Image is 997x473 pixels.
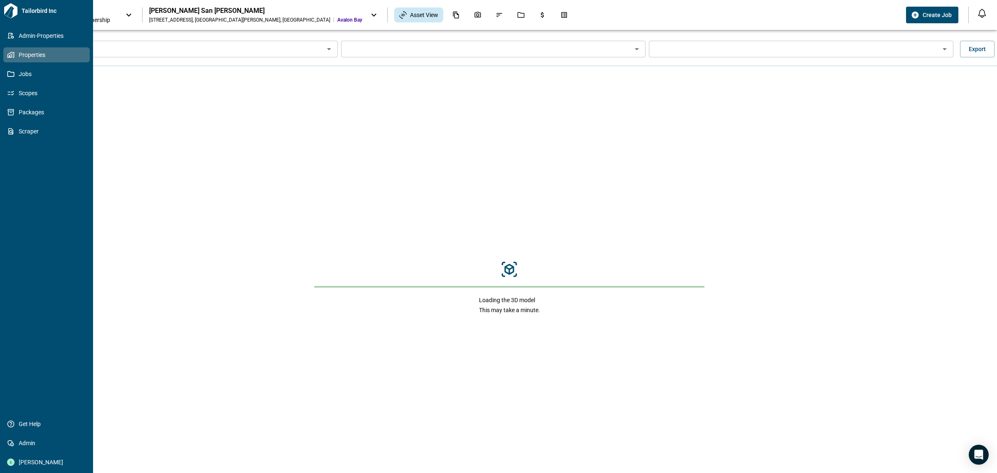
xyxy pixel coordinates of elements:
a: Admin [3,436,90,451]
a: Jobs [3,67,90,81]
button: Open [939,43,950,55]
a: Properties [3,47,90,62]
a: Scraper [3,124,90,139]
span: Export [969,45,986,53]
button: Export [960,41,995,57]
div: Photos [469,8,486,22]
span: Tailorbird Inc [18,7,90,15]
a: Scopes [3,86,90,101]
span: [PERSON_NAME] [15,458,82,466]
div: Jobs [512,8,530,22]
span: Admin [15,439,82,447]
button: Open [323,43,335,55]
div: Documents [447,8,465,22]
div: [STREET_ADDRESS] , [GEOGRAPHIC_DATA][PERSON_NAME] , [GEOGRAPHIC_DATA] [149,17,330,23]
div: Issues & Info [491,8,508,22]
div: Asset View [394,7,443,22]
span: Asset View [410,11,438,19]
span: This may take a minute. [479,306,540,314]
span: Get Help [15,420,82,428]
a: Packages [3,105,90,120]
span: Scraper [15,127,82,135]
span: Jobs [15,70,82,78]
button: Create Job [906,7,958,23]
span: Create Job [923,11,952,19]
span: Scopes [15,89,82,97]
button: Open [631,43,643,55]
div: Open Intercom Messenger [969,445,989,465]
span: Properties [15,51,82,59]
span: Packages [15,108,82,116]
span: Avalon Bay [337,17,362,23]
a: Admin-Properties [3,28,90,43]
span: Loading the 3D model [479,296,540,304]
div: Budgets [534,8,551,22]
span: Admin-Properties [15,32,82,40]
div: [PERSON_NAME] San [PERSON_NAME] [149,7,362,15]
button: Open notification feed [975,7,989,20]
div: Takeoff Center [555,8,573,22]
